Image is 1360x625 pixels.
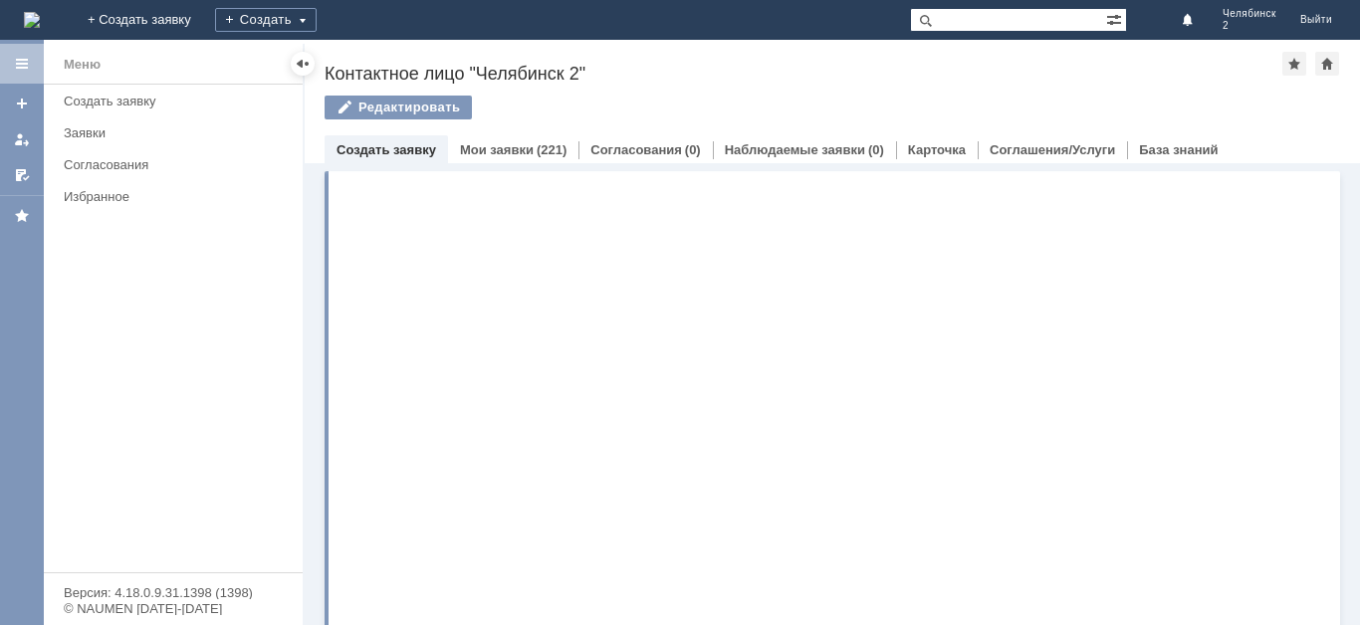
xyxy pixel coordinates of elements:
[215,8,317,32] div: Создать
[24,12,40,28] a: Перейти на домашнюю страницу
[537,142,567,157] div: (221)
[1282,52,1306,76] div: Добавить в избранное
[291,52,315,76] div: Скрыть меню
[56,117,299,148] a: Заявки
[64,94,291,108] div: Создать заявку
[6,123,38,155] a: Мои заявки
[590,142,682,157] a: Согласования
[64,157,291,172] div: Согласования
[685,142,701,157] div: (0)
[990,142,1115,157] a: Соглашения/Услуги
[868,142,884,157] div: (0)
[337,142,436,157] a: Создать заявку
[56,86,299,116] a: Создать заявку
[1223,8,1276,20] span: Челябинск
[64,586,283,599] div: Версия: 4.18.0.9.31.1398 (1398)
[56,149,299,180] a: Согласования
[64,602,283,615] div: © NAUMEN [DATE]-[DATE]
[64,189,269,204] div: Избранное
[6,88,38,119] a: Создать заявку
[1106,9,1126,28] span: Расширенный поиск
[1139,142,1218,157] a: База знаний
[460,142,534,157] a: Мои заявки
[325,64,1282,84] div: Контактное лицо "Челябинск 2"
[64,125,291,140] div: Заявки
[1315,52,1339,76] div: Сделать домашней страницей
[1223,20,1276,32] span: 2
[24,12,40,28] img: logo
[725,142,865,157] a: Наблюдаемые заявки
[908,142,966,157] a: Карточка
[6,159,38,191] a: Мои согласования
[64,53,101,77] div: Меню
